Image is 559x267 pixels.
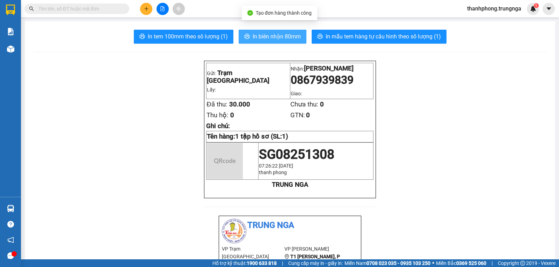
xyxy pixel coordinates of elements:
span: In tem 100mm theo số lượng (1) [148,32,228,41]
img: qr-code [207,143,243,179]
span: copyright [520,261,525,266]
span: thanh phong [259,170,287,175]
span: Đã thu: [206,101,227,108]
button: printerIn biên nhận 80mm [239,30,306,44]
input: Tìm tên, số ĐT hoặc mã đơn [38,5,121,13]
span: Cung cấp máy in - giấy in: [288,259,343,267]
span: Miền Nam [344,259,430,267]
b: T1 [PERSON_NAME], P Phú Thuỷ [48,38,91,59]
strong: 0369 525 060 [456,260,486,266]
button: caret-down [543,3,555,15]
span: 1 tập hồ sơ (SL: [235,133,288,140]
span: printer [139,34,145,40]
strong: 0708 023 035 - 0935 103 250 [366,260,430,266]
img: logo.jpg [222,219,246,243]
button: plus [140,3,152,15]
img: solution-icon [7,28,14,35]
span: Ghi chú: [206,122,230,130]
span: [PERSON_NAME] [304,65,354,72]
span: environment [48,39,53,44]
sup: 1 [534,3,539,8]
span: thanhphong.trungnga [462,4,527,13]
span: 0867939839 [291,73,354,87]
span: In mẫu tem hàng tự cấu hình theo số lượng (1) [326,32,441,41]
img: icon-new-feature [530,6,536,12]
span: Chưa thu: [290,101,318,108]
span: GTN: [290,111,305,119]
span: printer [244,34,250,40]
span: file-add [160,6,165,11]
img: warehouse-icon [7,205,14,212]
li: Trung Nga [3,3,101,17]
span: Hỗ trợ kỹ thuật: [212,259,277,267]
li: VP Trạm [GEOGRAPHIC_DATA] [3,30,48,53]
p: Nhận: [291,65,373,72]
span: check-circle [247,10,253,16]
span: question-circle [7,221,14,228]
span: Lấy: [207,87,216,92]
img: logo-vxr [6,5,15,15]
button: aim [173,3,185,15]
span: 1 [535,3,537,8]
b: T1 [PERSON_NAME], P Phú Thuỷ [284,254,340,267]
li: VP [PERSON_NAME] [48,30,93,37]
span: search [29,6,34,11]
span: 0 [230,111,234,119]
span: Miền Bắc [436,259,486,267]
span: 0 [320,101,324,108]
li: VP [PERSON_NAME] [284,245,347,253]
button: printerIn tem 100mm theo số lượng (1) [134,30,233,44]
span: Thu hộ: [206,111,228,119]
span: ⚪️ [432,262,434,265]
strong: 1900 633 818 [247,260,277,266]
span: notification [7,237,14,243]
strong: Tên hàng: [207,133,288,140]
span: | [492,259,493,267]
strong: TRUNG NGA [272,181,308,188]
span: printer [317,34,323,40]
span: Tạo đơn hàng thành công [256,10,312,16]
span: Trạm [GEOGRAPHIC_DATA] [207,69,269,84]
button: printerIn mẫu tem hàng tự cấu hình theo số lượng (1) [312,30,447,44]
img: logo.jpg [3,3,28,28]
span: SG08251308 [259,147,334,162]
span: Giao: [291,91,302,96]
span: 1) [282,133,288,140]
span: 30.000 [229,101,250,108]
span: 07:26:22 [DATE] [259,163,293,169]
span: 0 [306,111,310,119]
li: Trung Nga [222,219,358,232]
span: | [282,259,283,267]
img: warehouse-icon [7,45,14,53]
span: plus [144,6,149,11]
span: environment [284,254,289,259]
button: file-add [157,3,169,15]
span: caret-down [546,6,552,12]
span: In biên nhận 80mm [253,32,301,41]
p: Gửi: [207,69,289,84]
span: message [7,252,14,259]
span: aim [176,6,181,11]
li: VP Trạm [GEOGRAPHIC_DATA] [222,245,284,260]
